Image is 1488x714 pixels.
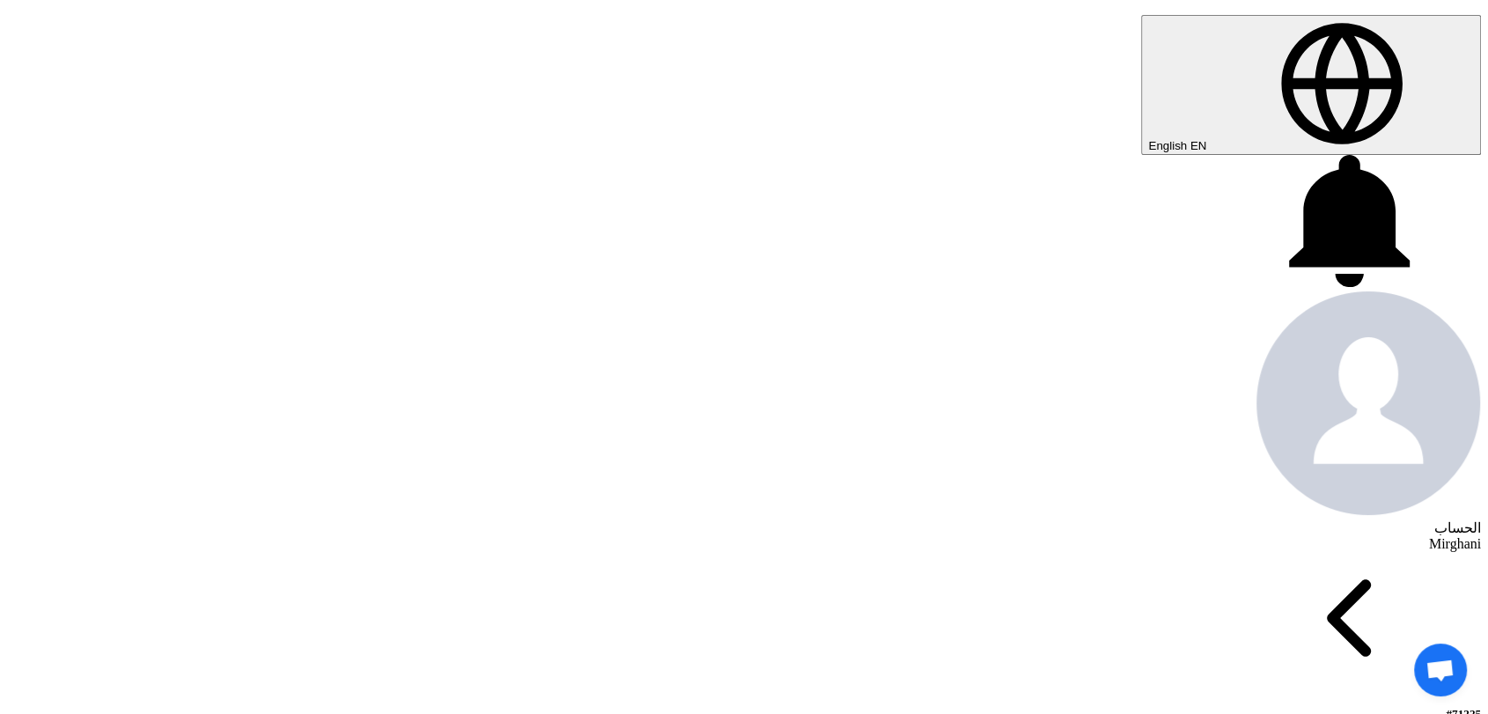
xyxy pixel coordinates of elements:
div: الحساب [7,519,1481,536]
span: English [1148,139,1187,152]
a: Open chat [1414,644,1467,696]
img: profile_test.png [1256,291,1481,516]
button: English EN [1141,15,1481,155]
div: Mirghani [7,536,1481,552]
span: EN [1190,139,1207,152]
